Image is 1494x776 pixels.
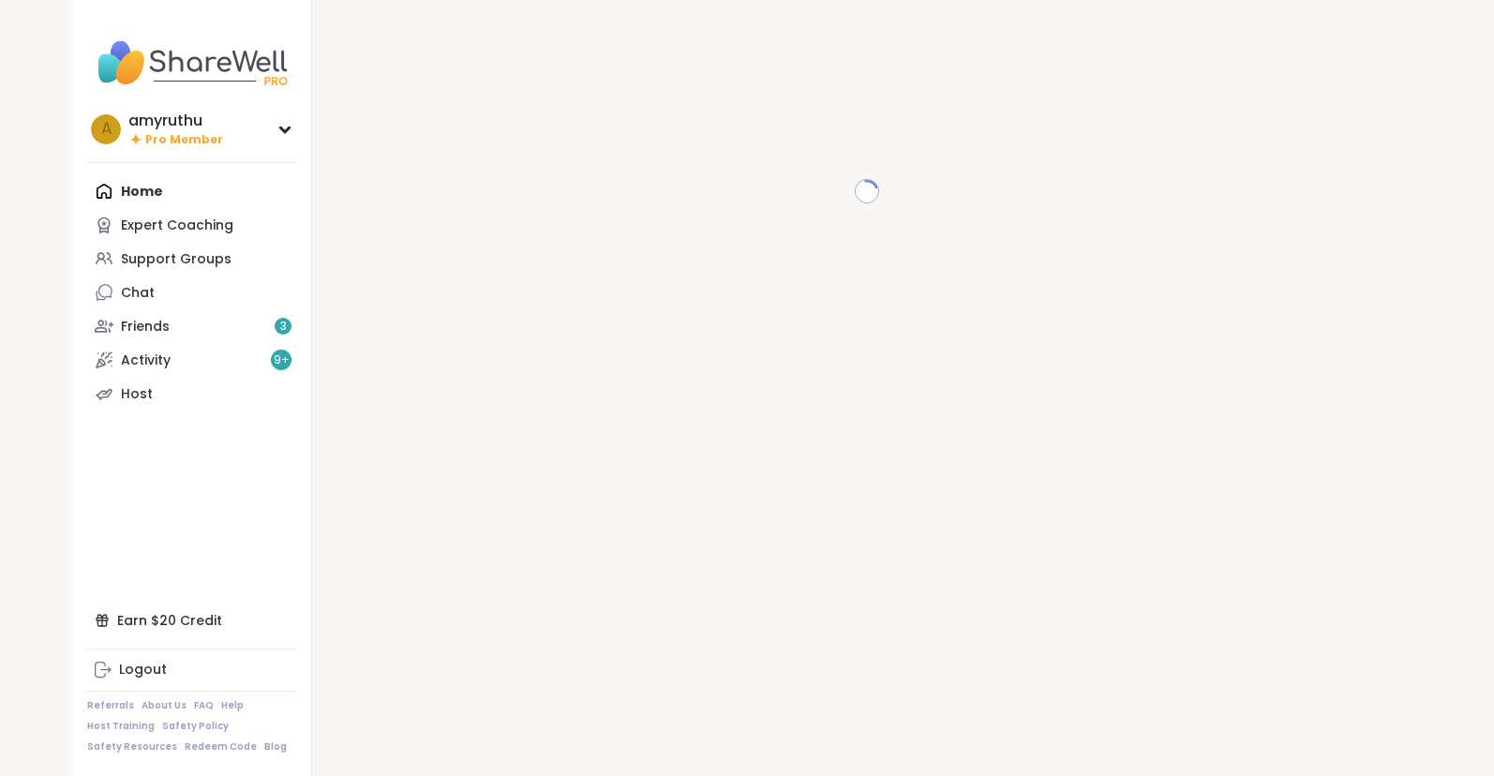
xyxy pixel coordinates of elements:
[142,699,187,712] a: About Us
[101,117,112,142] span: a
[185,740,257,754] a: Redeem Code
[121,216,233,235] div: Expert Coaching
[121,318,170,336] div: Friends
[87,653,296,687] a: Logout
[87,343,296,377] a: Activity9+
[128,111,223,131] div: amyruthu
[194,699,214,712] a: FAQ
[280,319,287,335] span: 3
[87,720,155,733] a: Host Training
[121,250,232,269] div: Support Groups
[162,720,229,733] a: Safety Policy
[145,132,223,148] span: Pro Member
[87,276,296,309] a: Chat
[121,284,155,303] div: Chat
[87,208,296,242] a: Expert Coaching
[87,377,296,410] a: Host
[121,385,153,404] div: Host
[274,352,290,368] span: 9 +
[87,30,296,96] img: ShareWell Nav Logo
[87,604,296,637] div: Earn $20 Credit
[119,661,167,679] div: Logout
[87,740,177,754] a: Safety Resources
[221,699,244,712] a: Help
[87,309,296,343] a: Friends3
[264,740,287,754] a: Blog
[121,351,171,370] div: Activity
[87,699,134,712] a: Referrals
[87,242,296,276] a: Support Groups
